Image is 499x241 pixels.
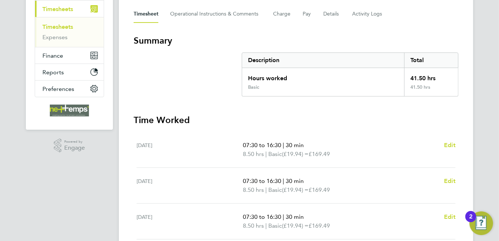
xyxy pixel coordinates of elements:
span: | [283,142,284,149]
a: Edit [444,213,455,221]
a: Powered byEngage [54,139,85,153]
span: Basic [268,186,282,194]
button: Charge [273,5,291,23]
div: Hours worked [242,68,404,84]
span: 07:30 to 16:30 [243,142,281,149]
div: Total [404,53,458,68]
span: | [265,186,267,193]
button: Pay [303,5,312,23]
div: [DATE] [137,141,243,159]
a: Timesheets [42,23,73,30]
button: Timesheet [134,5,158,23]
span: | [283,213,284,220]
span: (£19.94) = [282,222,309,229]
div: [DATE] [137,213,243,230]
div: [DATE] [137,177,243,194]
span: Engage [64,145,85,151]
button: Details [323,5,340,23]
span: 8.50 hrs [243,150,264,157]
img: net-temps-logo-retina.png [50,105,89,116]
span: | [265,150,267,157]
span: Basic [268,221,282,230]
span: Edit [444,177,455,184]
span: | [265,222,267,229]
span: 8.50 hrs [243,222,264,229]
span: 30 min [286,142,304,149]
button: Finance [35,47,104,64]
div: 41.50 hrs [404,84,458,96]
span: 30 min [286,177,304,184]
span: Timesheets [42,6,73,13]
span: 07:30 to 16:30 [243,177,281,184]
span: Reports [42,69,64,76]
a: Edit [444,177,455,186]
button: Timesheets [35,1,104,17]
div: 2 [469,217,472,226]
span: Edit [444,213,455,220]
h3: Summary [134,35,458,47]
button: Activity Logs [352,5,383,23]
div: 41.50 hrs [404,68,458,84]
button: Reports [35,64,104,80]
span: £169.49 [309,150,330,157]
span: £169.49 [309,186,330,193]
span: £169.49 [309,222,330,229]
span: Powered by [64,139,85,145]
div: Description [242,53,404,68]
h3: Time Worked [134,114,458,126]
span: Basic [268,150,282,159]
span: | [283,177,284,184]
span: 8.50 hrs [243,186,264,193]
div: Timesheets [35,17,104,47]
span: Finance [42,52,63,59]
span: 30 min [286,213,304,220]
div: Summary [242,52,458,96]
a: Edit [444,141,455,150]
span: 07:30 to 16:30 [243,213,281,220]
span: Preferences [42,85,74,92]
span: (£19.94) = [282,186,309,193]
button: Open Resource Center, 2 new notifications [469,211,493,235]
div: Basic [248,84,259,90]
button: Preferences [35,81,104,97]
a: Go to home page [35,105,104,116]
span: Edit [444,142,455,149]
span: (£19.94) = [282,150,309,157]
a: Expenses [42,34,68,41]
button: Operational Instructions & Comments [170,5,261,23]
